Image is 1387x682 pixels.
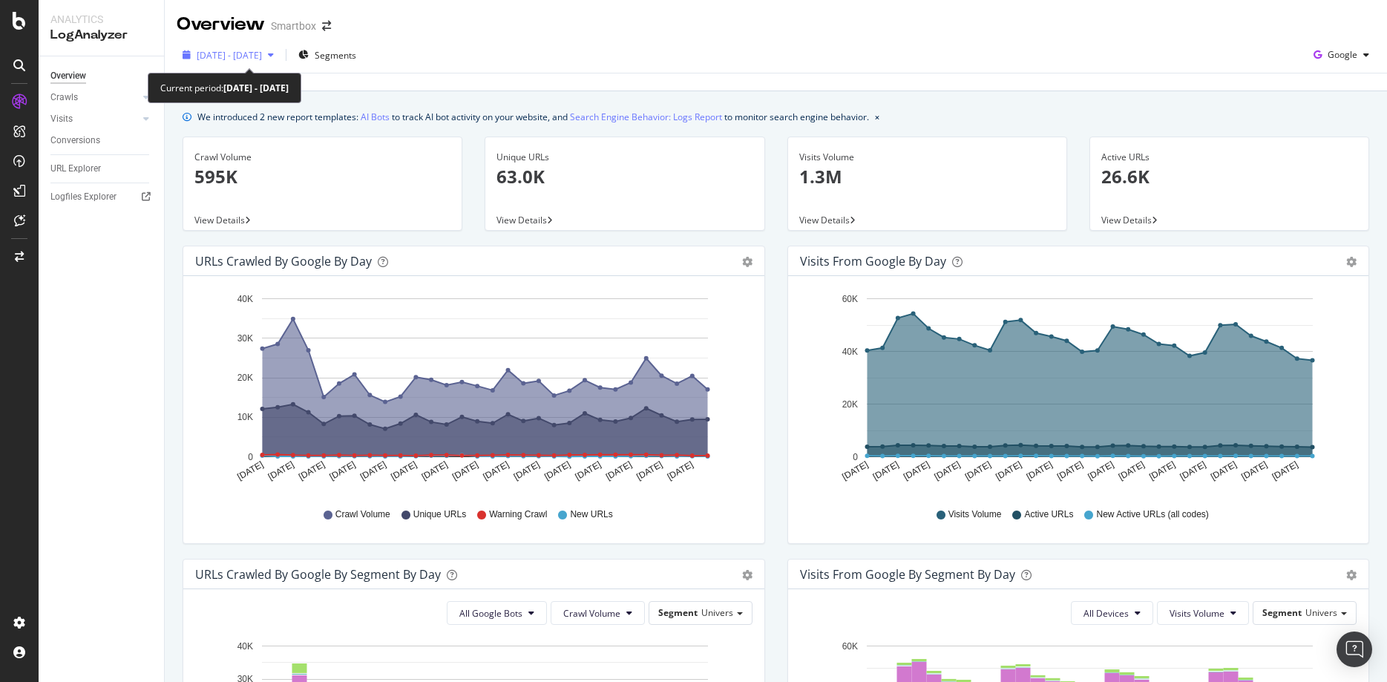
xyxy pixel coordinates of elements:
div: URLs Crawled by Google By Segment By Day [195,567,441,582]
span: Univers [1305,606,1337,619]
text: [DATE] [266,459,296,482]
p: 26.6K [1101,164,1357,189]
text: [DATE] [481,459,511,482]
p: 595K [194,164,450,189]
button: Crawl Volume [551,601,645,625]
text: [DATE] [840,459,870,482]
div: arrow-right-arrow-left [322,21,331,31]
div: URL Explorer [50,161,101,177]
text: [DATE] [1239,459,1269,482]
text: [DATE] [870,459,900,482]
text: [DATE] [1116,459,1146,482]
text: [DATE] [512,459,542,482]
text: [DATE] [1178,459,1207,482]
text: [DATE] [1086,459,1115,482]
span: Crawl Volume [563,607,620,620]
text: [DATE] [389,459,419,482]
button: Google [1308,43,1375,67]
div: LogAnalyzer [50,27,152,44]
div: Smartbox [271,19,316,33]
text: [DATE] [1208,459,1238,482]
text: [DATE] [420,459,450,482]
text: 20K [237,373,253,383]
text: 0 [248,452,253,462]
span: Univers [701,606,733,619]
svg: A chart. [800,288,1357,494]
button: All Devices [1071,601,1153,625]
button: Visits Volume [1157,601,1249,625]
span: [DATE] - [DATE] [197,49,262,62]
text: [DATE] [1024,459,1054,482]
div: Crawls [50,90,78,105]
text: 30K [237,333,253,344]
text: [DATE] [932,459,962,482]
div: gear [1346,257,1357,267]
button: close banner [871,106,883,128]
button: Segments [292,43,362,67]
div: We introduced 2 new report templates: to track AI bot activity on your website, and to monitor se... [197,109,869,125]
text: [DATE] [1147,459,1177,482]
text: [DATE] [1055,459,1085,482]
span: New URLs [570,508,612,521]
text: [DATE] [328,459,358,482]
span: All Devices [1083,607,1129,620]
div: Visits from Google by day [800,254,946,269]
div: Overview [50,68,86,84]
span: View Details [194,214,245,226]
a: Logfiles Explorer [50,189,154,205]
div: Open Intercom Messenger [1337,632,1372,667]
span: Visits Volume [948,508,1002,521]
text: 10K [237,413,253,423]
span: New Active URLs (all codes) [1096,508,1208,521]
p: 1.3M [799,164,1055,189]
svg: A chart. [195,288,752,494]
div: Visits Volume [799,151,1055,164]
button: [DATE] - [DATE] [177,43,280,67]
text: [DATE] [450,459,480,482]
text: [DATE] [1270,459,1299,482]
div: gear [1346,570,1357,580]
text: 40K [237,294,253,304]
text: [DATE] [574,459,603,482]
span: View Details [1101,214,1152,226]
a: Visits [50,111,139,127]
button: All Google Bots [447,601,547,625]
div: info banner [183,109,1369,125]
span: Segment [658,606,698,619]
span: Unique URLs [413,508,466,521]
text: [DATE] [604,459,634,482]
div: gear [742,257,752,267]
a: URL Explorer [50,161,154,177]
div: Visits from Google By Segment By Day [800,567,1015,582]
span: View Details [496,214,547,226]
span: All Google Bots [459,607,522,620]
text: [DATE] [994,459,1023,482]
p: 63.0K [496,164,752,189]
a: Conversions [50,133,154,148]
div: Current period: [160,79,289,96]
div: Overview [177,12,265,37]
text: [DATE] [297,459,327,482]
span: Visits Volume [1170,607,1224,620]
div: Active URLs [1101,151,1357,164]
span: Segments [315,49,356,62]
text: [DATE] [666,459,695,482]
span: Google [1328,48,1357,61]
span: Crawl Volume [335,508,390,521]
div: gear [742,570,752,580]
span: View Details [799,214,850,226]
text: [DATE] [963,459,992,482]
text: 20K [842,399,857,410]
text: [DATE] [635,459,664,482]
a: AI Bots [361,109,390,125]
text: [DATE] [902,459,931,482]
text: 60K [842,641,857,652]
div: Unique URLs [496,151,752,164]
b: [DATE] - [DATE] [223,82,289,94]
div: Analytics [50,12,152,27]
div: URLs Crawled by Google by day [195,254,372,269]
text: 40K [842,347,857,357]
div: Visits [50,111,73,127]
